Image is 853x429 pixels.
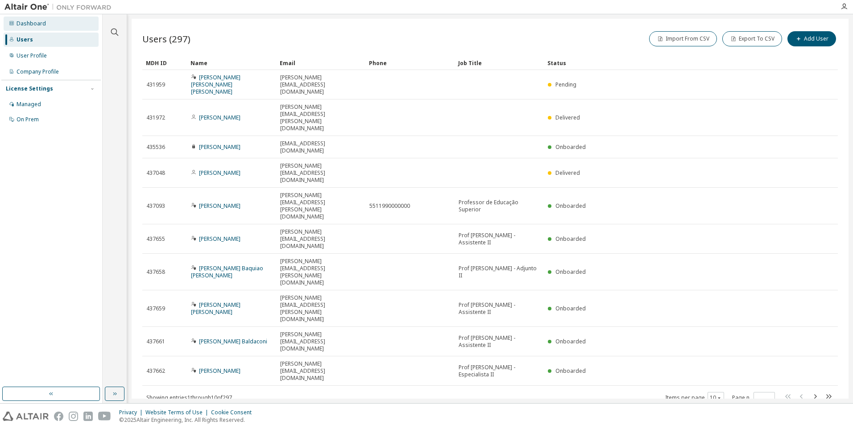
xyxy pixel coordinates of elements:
div: Job Title [458,56,540,70]
span: 437661 [146,338,165,345]
span: Items per page [665,392,724,404]
img: youtube.svg [98,412,111,421]
span: Delivered [555,169,580,177]
span: [PERSON_NAME][EMAIL_ADDRESS][DOMAIN_NAME] [280,74,361,95]
button: Add User [787,31,836,46]
span: 431972 [146,114,165,121]
a: [PERSON_NAME] [199,202,240,210]
span: 437658 [146,268,165,276]
span: [EMAIL_ADDRESS][DOMAIN_NAME] [280,140,361,154]
img: facebook.svg [54,412,63,421]
div: User Profile [17,52,47,59]
button: Export To CSV [722,31,782,46]
span: [PERSON_NAME][EMAIL_ADDRESS][DOMAIN_NAME] [280,331,361,352]
a: [PERSON_NAME] [199,143,240,151]
div: License Settings [6,85,53,92]
span: Delivered [555,114,580,121]
span: 5511990000000 [369,202,410,210]
a: [PERSON_NAME] [199,169,240,177]
a: [PERSON_NAME] [199,235,240,243]
div: Name [190,56,273,70]
span: Users (297) [142,33,190,45]
p: © 2025 Altair Engineering, Inc. All Rights Reserved. [119,416,257,424]
span: 435536 [146,144,165,151]
a: [PERSON_NAME] [199,114,240,121]
span: Onboarded [555,143,586,151]
div: Managed [17,101,41,108]
div: Users [17,36,33,43]
span: [PERSON_NAME][EMAIL_ADDRESS][PERSON_NAME][DOMAIN_NAME] [280,103,361,132]
span: [PERSON_NAME][EMAIL_ADDRESS][PERSON_NAME][DOMAIN_NAME] [280,258,361,286]
span: Prof [PERSON_NAME] - Assistente II [459,232,540,246]
span: [PERSON_NAME][EMAIL_ADDRESS][DOMAIN_NAME] [280,228,361,250]
a: [PERSON_NAME] Baldaconi [199,338,267,345]
span: 437659 [146,305,165,312]
div: Website Terms of Use [145,409,211,416]
span: Onboarded [555,338,586,345]
div: Privacy [119,409,145,416]
span: Showing entries 1 through 10 of 297 [146,394,232,401]
div: Status [547,56,791,70]
span: Professor de Educação Superior [459,199,540,213]
div: Cookie Consent [211,409,257,416]
span: 437655 [146,235,165,243]
span: Prof [PERSON_NAME] - Especialista II [459,364,540,378]
span: Onboarded [555,235,586,243]
span: 437048 [146,169,165,177]
span: 437662 [146,367,165,375]
span: Onboarded [555,268,586,276]
button: Import From CSV [649,31,717,46]
a: [PERSON_NAME] [PERSON_NAME] [191,301,240,316]
span: Onboarded [555,367,586,375]
span: Onboarded [555,202,586,210]
img: instagram.svg [69,412,78,421]
div: Company Profile [17,68,59,75]
div: Email [280,56,362,70]
span: 431959 [146,81,165,88]
span: Prof [PERSON_NAME] - Assistente II [459,301,540,316]
span: 437093 [146,202,165,210]
div: Dashboard [17,20,46,27]
div: MDH ID [146,56,183,70]
span: [PERSON_NAME][EMAIL_ADDRESS][PERSON_NAME][DOMAIN_NAME] [280,192,361,220]
span: Prof [PERSON_NAME] - Assistente II [459,334,540,349]
a: [PERSON_NAME] Baquiao [PERSON_NAME] [191,264,263,279]
span: Pending [555,81,576,88]
span: Prof [PERSON_NAME] - Adjunto II [459,265,540,279]
span: [PERSON_NAME][EMAIL_ADDRESS][DOMAIN_NAME] [280,162,361,184]
span: [PERSON_NAME][EMAIL_ADDRESS][PERSON_NAME][DOMAIN_NAME] [280,294,361,323]
button: 10 [710,394,722,401]
a: [PERSON_NAME] [199,367,240,375]
span: [PERSON_NAME][EMAIL_ADDRESS][DOMAIN_NAME] [280,360,361,382]
div: On Prem [17,116,39,123]
div: Phone [369,56,451,70]
img: Altair One [4,3,116,12]
span: Page n. [732,392,775,404]
a: [PERSON_NAME] [PERSON_NAME] [PERSON_NAME] [191,74,240,95]
img: altair_logo.svg [3,412,49,421]
span: Onboarded [555,305,586,312]
img: linkedin.svg [83,412,93,421]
